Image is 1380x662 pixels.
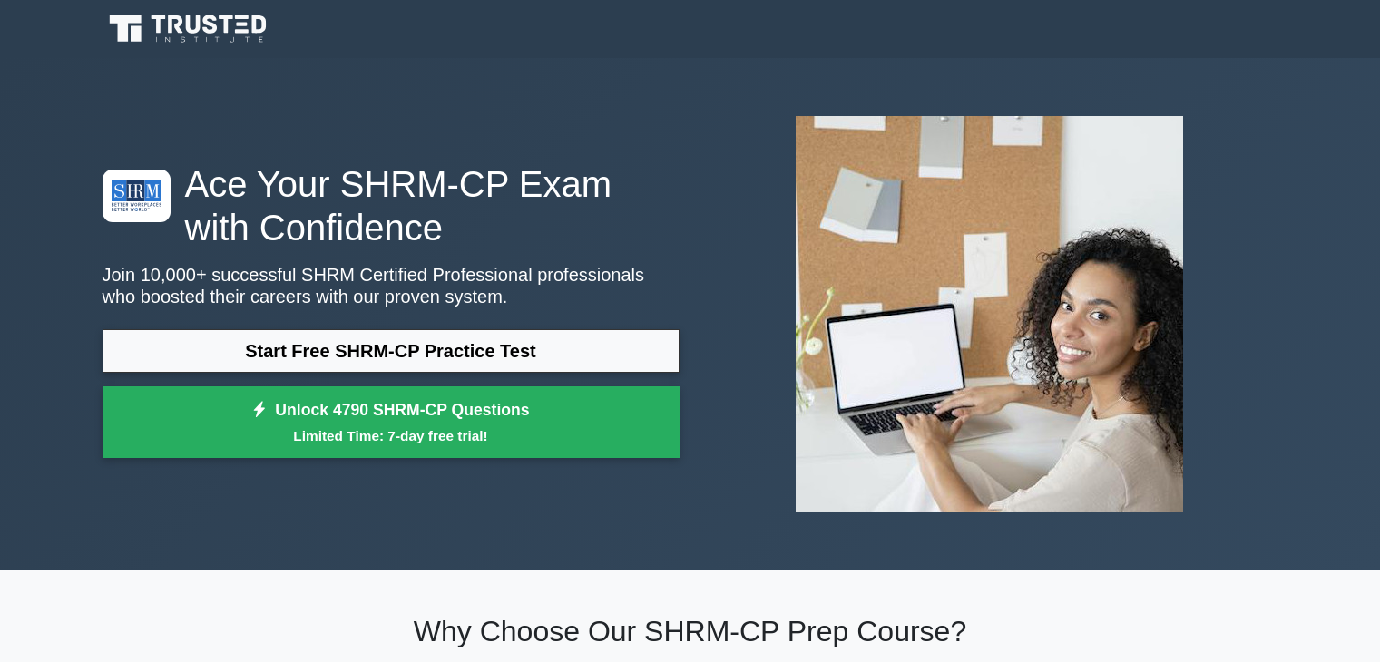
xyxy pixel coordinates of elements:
h1: Ace Your SHRM-CP Exam with Confidence [103,162,680,249]
a: Unlock 4790 SHRM-CP QuestionsLimited Time: 7-day free trial! [103,386,680,459]
a: Start Free SHRM-CP Practice Test [103,329,680,373]
h2: Why Choose Our SHRM-CP Prep Course? [103,614,1278,648]
p: Join 10,000+ successful SHRM Certified Professional professionals who boosted their careers with ... [103,264,680,307]
small: Limited Time: 7-day free trial! [125,425,657,446]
